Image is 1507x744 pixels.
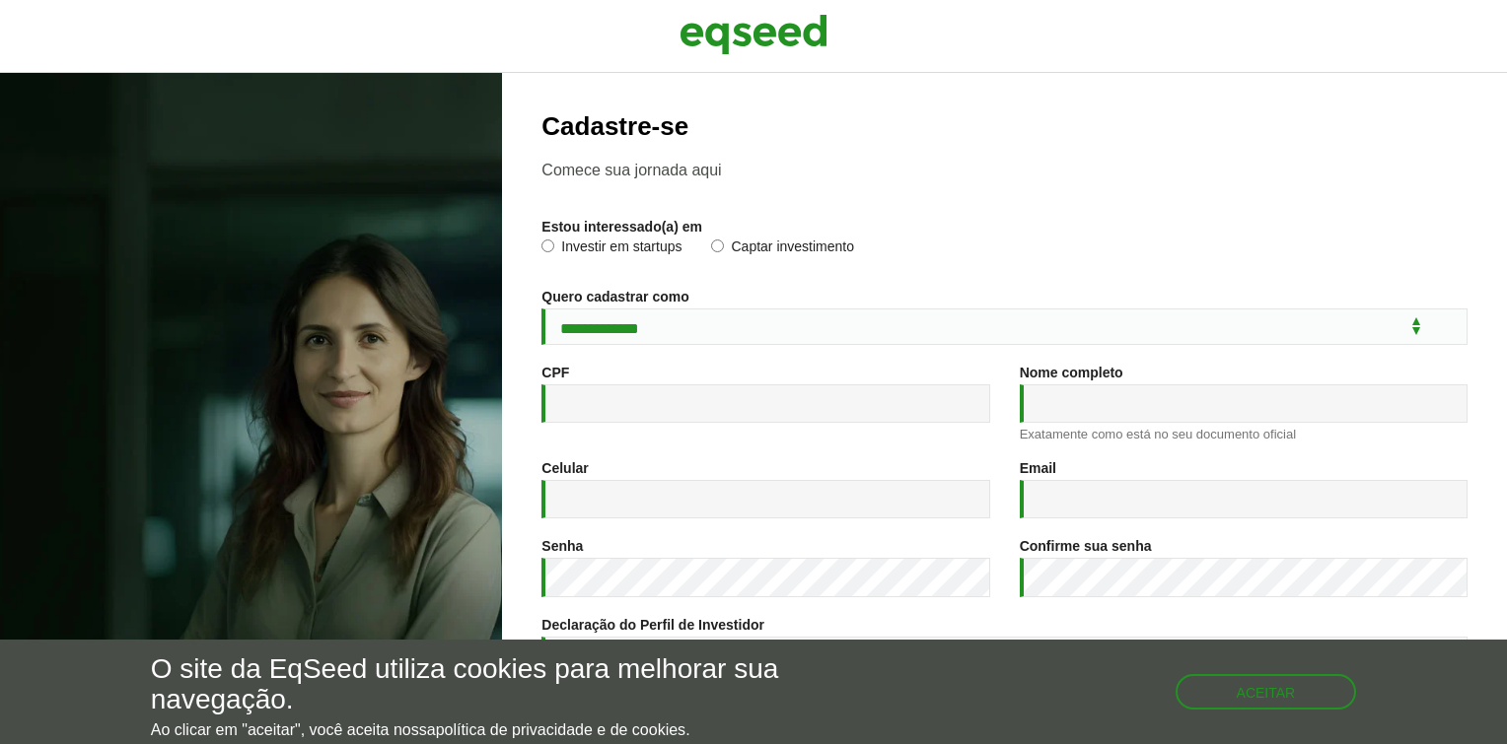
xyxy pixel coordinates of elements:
[541,539,583,553] label: Senha
[541,239,554,252] input: Investir em startups
[541,220,702,234] label: Estou interessado(a) em
[151,720,874,739] p: Ao clicar em "aceitar", você aceita nossa .
[711,239,724,252] input: Captar investimento
[1020,539,1152,553] label: Confirme sua senha
[541,161,1468,179] p: Comece sua jornada aqui
[541,461,588,475] label: Celular
[1020,461,1056,475] label: Email
[541,618,764,632] label: Declaração do Perfil de Investidor
[541,112,1468,141] h2: Cadastre-se
[436,722,686,738] a: política de privacidade e de cookies
[541,239,682,259] label: Investir em startups
[711,239,854,259] label: Captar investimento
[541,290,688,304] label: Quero cadastrar como
[151,654,874,715] h5: O site da EqSeed utiliza cookies para melhorar sua navegação.
[1020,428,1468,440] div: Exatamente como está no seu documento oficial
[541,366,569,379] label: CPF
[1176,674,1357,710] button: Aceitar
[1020,366,1123,379] label: Nome completo
[680,10,827,59] img: EqSeed Logo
